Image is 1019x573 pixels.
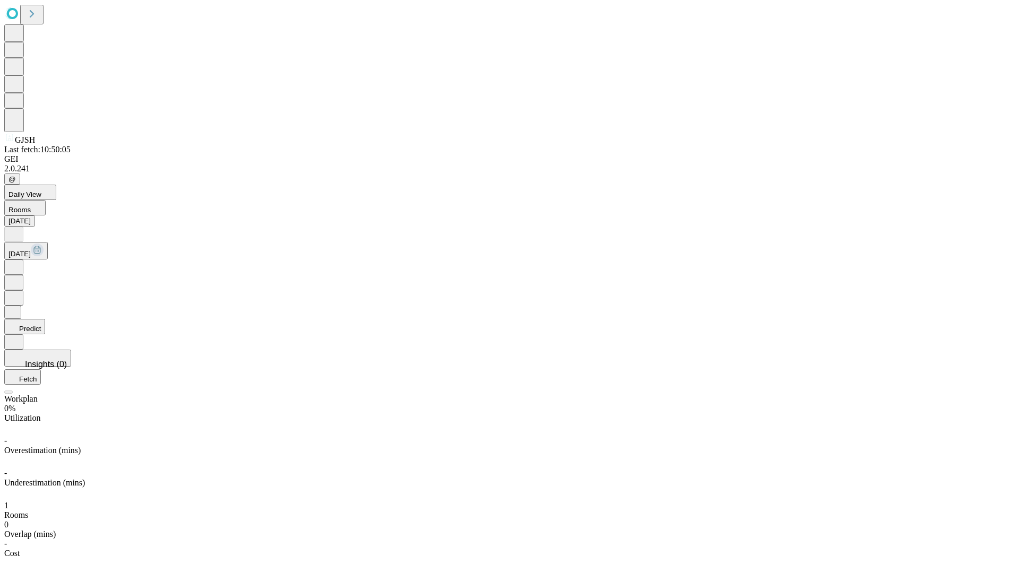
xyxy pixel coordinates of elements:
[4,510,28,519] span: Rooms
[4,319,45,334] button: Predict
[4,529,56,539] span: Overlap (mins)
[4,404,15,413] span: 0%
[4,394,38,403] span: Workplan
[4,173,20,185] button: @
[8,175,16,183] span: @
[4,154,1015,164] div: GEI
[8,206,31,214] span: Rooms
[4,446,81,455] span: Overestimation (mins)
[4,549,20,558] span: Cost
[25,360,67,369] span: Insights (0)
[4,413,40,422] span: Utilization
[4,350,71,367] button: Insights (0)
[4,185,56,200] button: Daily View
[4,200,46,215] button: Rooms
[4,242,48,259] button: [DATE]
[4,164,1015,173] div: 2.0.241
[4,520,8,529] span: 0
[4,501,8,510] span: 1
[15,135,35,144] span: GJSH
[4,145,71,154] span: Last fetch: 10:50:05
[4,215,35,227] button: [DATE]
[4,436,7,445] span: -
[4,478,85,487] span: Underestimation (mins)
[4,369,41,385] button: Fetch
[8,190,41,198] span: Daily View
[4,468,7,477] span: -
[8,250,31,258] span: [DATE]
[4,539,7,548] span: -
